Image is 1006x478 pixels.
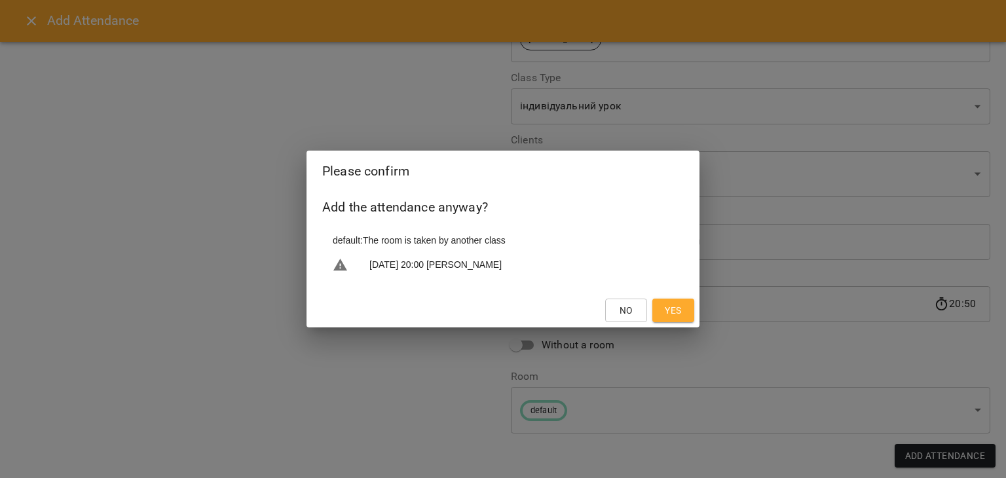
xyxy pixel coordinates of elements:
[322,197,684,217] h6: Add the attendance anyway?
[322,252,684,278] li: [DATE] 20:00 [PERSON_NAME]
[652,299,694,322] button: Yes
[620,303,633,318] span: No
[322,161,684,181] h2: Please confirm
[322,229,684,252] li: default : The room is taken by another class
[665,303,681,318] span: Yes
[605,299,647,322] button: No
